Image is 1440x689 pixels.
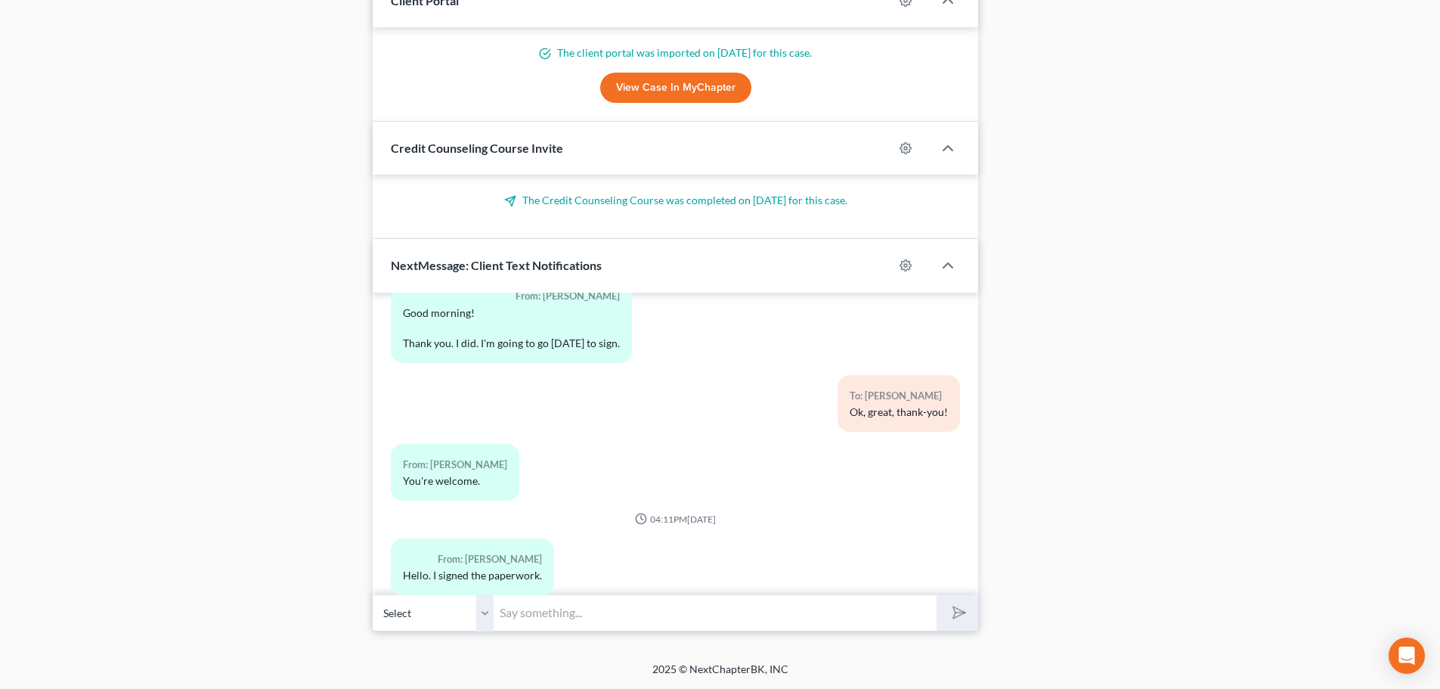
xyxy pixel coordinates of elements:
div: Open Intercom Messenger [1389,638,1425,674]
div: You're welcome. [403,473,507,489]
div: 04:11PM[DATE] [391,513,960,526]
input: Say something... [494,594,937,632]
span: NextMessage: Client Text Notifications [391,258,602,272]
div: Hello. I signed the paperwork. [403,568,542,583]
a: View Case in MyChapter [600,73,751,103]
div: From: [PERSON_NAME] [403,551,542,568]
div: Ok, great, thank-you! [850,405,948,420]
div: From: [PERSON_NAME] [403,287,620,305]
p: The Credit Counseling Course was completed on [DATE] for this case. [391,193,960,208]
div: To: [PERSON_NAME] [850,387,948,405]
div: 2025 © NextChapterBK, INC [290,662,1151,689]
div: From: [PERSON_NAME] [403,456,507,473]
span: Credit Counseling Course Invite [391,141,563,155]
p: The client portal was imported on [DATE] for this case. [391,45,960,61]
div: Good morning! Thank you. I did. I'm going to go [DATE] to sign. [403,306,620,351]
